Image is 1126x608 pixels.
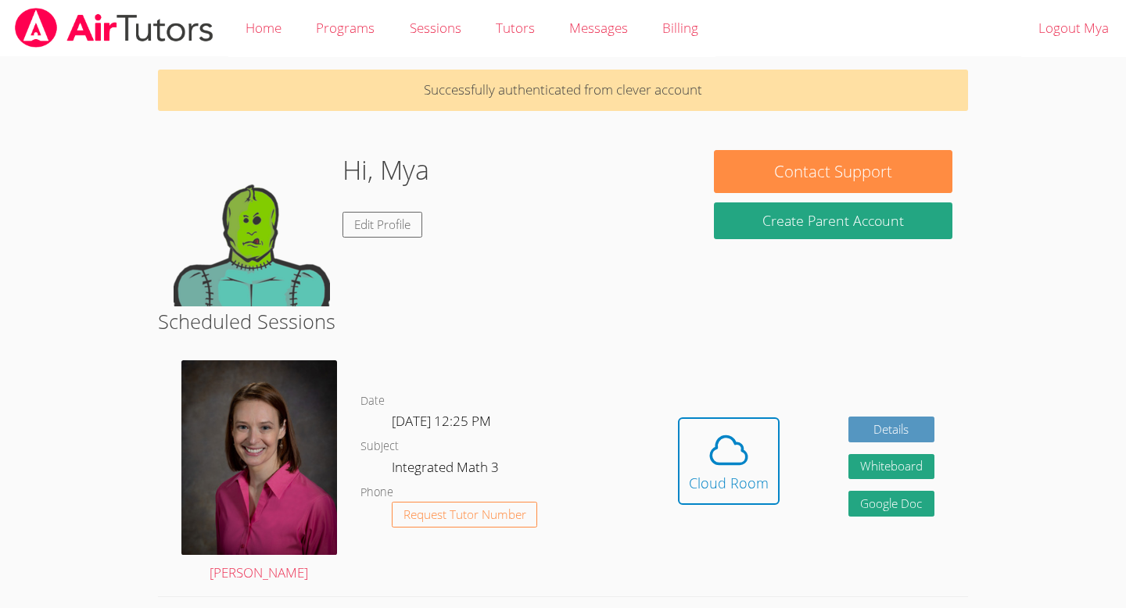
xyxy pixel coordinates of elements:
button: Whiteboard [848,454,934,480]
h1: Hi, Mya [342,150,429,190]
dt: Date [360,392,385,411]
img: default.png [174,150,330,306]
img: airtutors_banner-c4298cdbf04f3fff15de1276eac7730deb9818008684d7c2e4769d2f7ddbe033.png [13,8,215,48]
button: Cloud Room [678,417,780,505]
button: Request Tutor Number [392,502,538,528]
a: Details [848,417,934,442]
img: Miller_Becky_headshot%20(3).jpg [181,360,337,555]
p: Successfully authenticated from clever account [158,70,969,111]
button: Create Parent Account [714,202,952,239]
div: Cloud Room [689,472,769,494]
dt: Phone [360,483,393,502]
span: [DATE] 12:25 PM [392,412,491,430]
span: Request Tutor Number [403,509,526,520]
dt: Subject [360,437,399,456]
button: Contact Support [714,150,952,193]
a: Edit Profile [342,212,422,238]
a: [PERSON_NAME] [181,360,337,585]
span: Messages [569,19,628,37]
a: Google Doc [848,491,934,517]
h2: Scheduled Sessions [158,306,969,336]
dd: Integrated Math 3 [392,456,502,483]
